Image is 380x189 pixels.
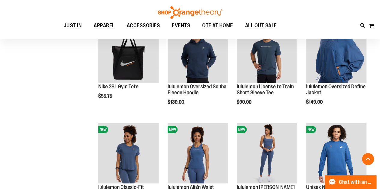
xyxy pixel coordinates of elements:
[362,153,374,165] button: Back To Top
[306,83,366,95] a: lululemon Oversized Define Jacket
[237,123,297,183] img: lululemon Wunder Train Strappy Tank
[168,99,185,105] span: $139.00
[168,22,228,83] img: lululemon Oversized Scuba Fleece Hoodie
[165,19,231,120] div: product
[98,123,159,184] a: lululemon Classic-Fit Cotton-Blend TeeNEW
[237,22,297,83] img: lululemon License to Train Short Sleeve Tee
[306,123,366,184] a: Unisex Nike Fleece CrewNEW
[98,126,108,133] span: NEW
[64,19,82,32] span: JUST IN
[237,126,247,133] span: NEW
[127,19,160,32] span: ACCESSORIES
[157,6,223,19] img: Shop Orangetheory
[306,22,366,83] img: lululemon Oversized Define Jacket
[234,19,300,120] div: product
[306,22,366,84] a: lululemon Oversized Define JacketNEW
[202,19,233,32] span: OTF AT HOME
[306,123,366,183] img: Unisex Nike Fleece Crew
[325,175,377,189] button: Chat with an Expert
[245,19,277,32] span: ALL OUT SALE
[168,123,228,183] img: lululemon Align Waist Length Racerback Tank
[98,93,113,99] span: $55.75
[303,19,369,120] div: product
[168,123,228,184] a: lululemon Align Waist Length Racerback TankNEW
[237,22,297,84] a: lululemon License to Train Short Sleeve TeeNEW
[98,83,138,89] a: Nike 28L Gym Tote
[339,179,373,185] span: Chat with an Expert
[98,123,159,183] img: lululemon Classic-Fit Cotton-Blend Tee
[237,123,297,184] a: lululemon Wunder Train Strappy TankNEW
[168,83,226,95] a: lululemon Oversized Scuba Fleece Hoodie
[172,19,190,32] span: EVENTS
[168,126,178,133] span: NEW
[98,22,159,84] a: Nike 28L Gym ToteNEW
[94,19,115,32] span: APPAREL
[306,126,316,133] span: NEW
[306,99,324,105] span: $149.00
[98,22,159,83] img: Nike 28L Gym Tote
[237,99,252,105] span: $90.00
[95,19,162,114] div: product
[168,22,228,84] a: lululemon Oversized Scuba Fleece HoodieNEW
[237,83,294,95] a: lululemon License to Train Short Sleeve Tee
